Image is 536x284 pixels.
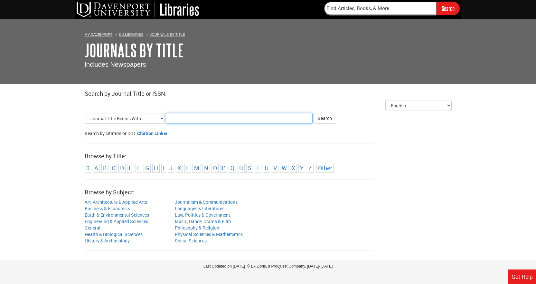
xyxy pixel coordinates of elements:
[85,40,184,60] a: Journals By Title
[110,164,117,173] li: Browse by letter
[229,164,236,173] li: Browse by letter
[292,164,295,172] a: Browse by X
[318,164,332,172] a: Browse by other
[163,164,165,172] a: Browse by I
[272,164,278,173] li: Browse by letter
[246,164,253,173] li: Browse by letter
[300,164,304,172] a: Browse by Y
[120,164,124,172] a: Browse by D
[175,199,238,205] a: Journalism & Communications
[239,164,243,172] a: Browse by R
[175,225,219,231] a: Philosophy & Religion
[175,212,230,218] a: Law, Politics & Government
[202,164,210,173] li: Browse by letter
[93,164,100,173] li: Browse by letter
[437,2,460,15] input: Search
[85,31,452,37] ol: Breadcrumbs
[85,238,130,244] a: History & Archaeology
[85,231,143,237] a: Health & Biological Sciences
[222,164,226,172] a: Browse by P
[314,113,336,124] button: Search
[103,164,107,172] a: Browse by B
[230,164,234,172] a: Browse by Q
[212,164,219,173] li: Browse by letter
[265,164,268,172] a: Browse by U
[85,164,91,173] li: Browse by letter
[85,225,100,231] a: General
[85,33,113,36] a: My Davenport
[77,2,199,17] img: DU Libraries
[177,164,181,172] a: Browse by K
[85,60,452,69] p: Includes Newspapers
[324,2,437,15] input: Find Articles, Books, & More...
[127,164,134,173] li: Browse by letter
[112,164,115,172] a: Browse by C
[168,164,174,173] li: Browse by letter
[169,164,173,172] a: Browse by J
[213,164,217,172] a: Browse by O
[85,189,452,196] h2: Browse by Subject:
[136,164,142,173] li: Browse by letter
[85,205,130,211] a: Business & Economics
[85,91,452,97] h2: Search by Journal Title or ISSN:
[308,164,312,172] a: Browse by Z
[137,130,167,136] a: Citation Linker
[273,164,277,172] a: Browse by V
[263,164,270,173] li: Browse by letter
[144,164,151,173] li: Browse by letter
[129,164,132,172] a: Browse by E
[290,164,297,173] li: Browse by letter
[137,164,140,172] a: Browse by F
[118,164,126,173] li: Browse by letter
[85,153,452,160] h2: Browse by Title:
[154,164,158,172] a: Browse by H
[101,164,108,173] li: Browse by letter
[176,164,183,173] li: Browse by letter
[204,164,208,172] a: Browse by N
[145,164,149,172] a: Browse by G
[307,164,314,173] li: Browse by letter
[248,164,251,172] a: Browse by S
[508,269,536,284] a: Get Help
[175,205,224,211] a: Languages & Literatures
[238,164,245,173] li: Browse by letter
[85,199,147,205] a: Art, Architecture & Applied Arts
[86,164,89,172] a: Browse by 0
[186,164,189,172] a: Browse by L
[193,164,201,173] li: Browse by letter
[175,231,243,237] a: Physical Sciences & Mathematics
[161,164,166,173] li: Browse by letter
[85,130,136,136] span: Search by citation or DOI:
[150,33,185,36] a: Journals By Title
[282,164,287,172] a: Browse by W
[256,164,260,172] a: Browse by T
[255,164,261,173] li: Browse by letter
[175,218,231,224] a: Music, Dance, Drama & Film
[152,164,160,173] li: Browse by letter
[184,164,191,173] li: Browse by letter
[194,164,199,172] a: Browse by M
[119,33,143,36] a: DU Libraries
[175,238,207,244] a: Social Sciences
[220,164,227,173] li: Browse by letter
[298,164,305,173] li: Browse by letter
[280,164,288,173] li: Browse by letter
[85,212,149,218] a: Earth & Environmental Sciences
[85,218,148,224] a: Engineering & Applied Sciences
[94,164,98,172] a: Browse by A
